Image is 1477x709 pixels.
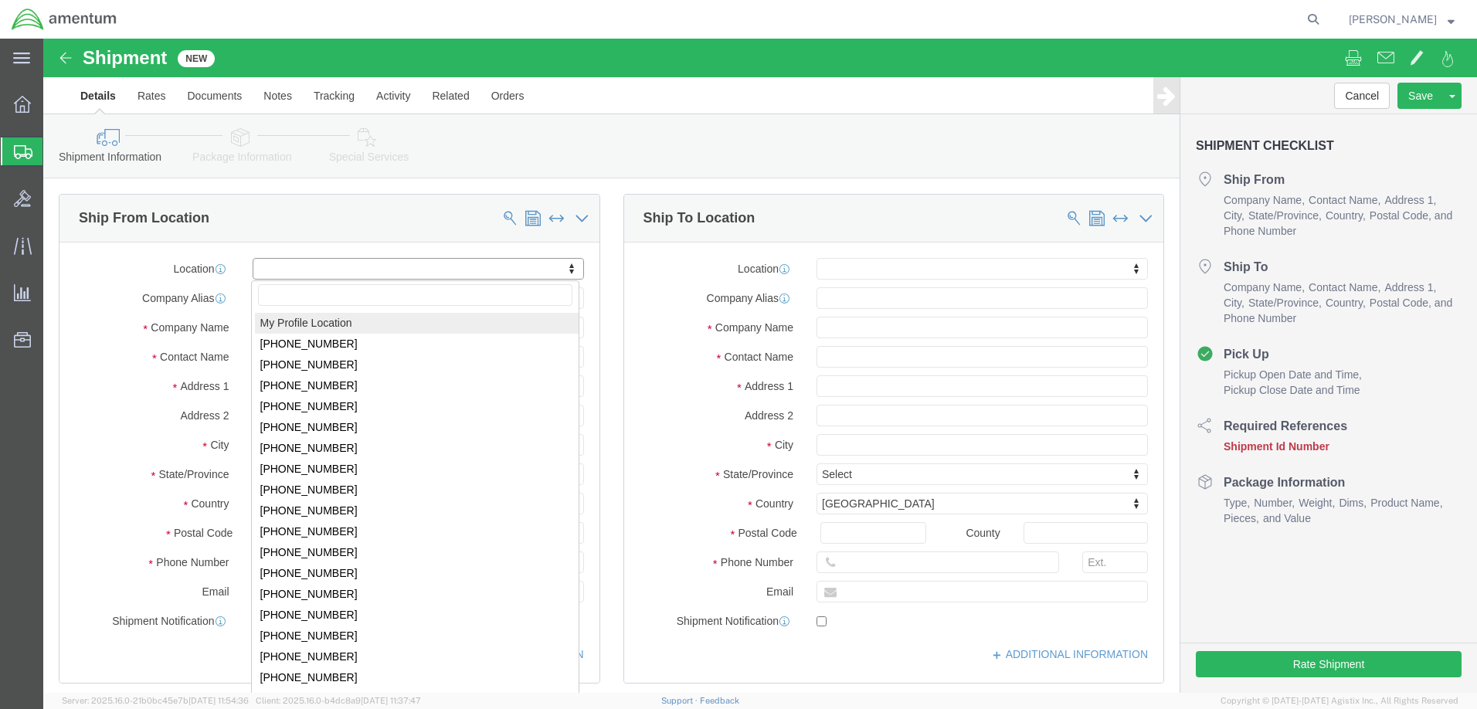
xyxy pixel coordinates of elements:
[700,696,739,705] a: Feedback
[43,39,1477,693] iframe: FS Legacy Container
[1348,10,1455,29] button: [PERSON_NAME]
[188,696,249,705] span: [DATE] 11:54:36
[361,696,421,705] span: [DATE] 11:37:47
[62,696,249,705] span: Server: 2025.16.0-21b0bc45e7b
[1349,11,1437,28] span: Tiffany Orthaus
[256,696,421,705] span: Client: 2025.16.0-b4dc8a9
[11,8,117,31] img: logo
[1221,694,1458,707] span: Copyright © [DATE]-[DATE] Agistix Inc., All Rights Reserved
[661,696,700,705] a: Support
